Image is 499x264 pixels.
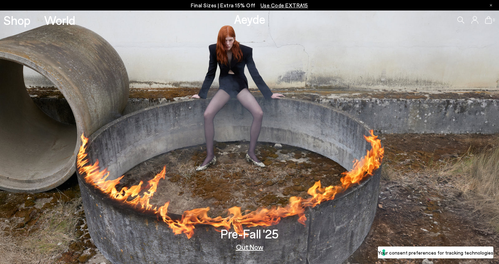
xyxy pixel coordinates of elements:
[221,228,279,240] h3: Pre-Fall '25
[485,16,492,24] a: 0
[44,14,75,26] a: World
[234,12,265,26] a: Aeyde
[492,18,495,22] span: 0
[378,249,493,256] label: Your consent preferences for tracking technologies
[378,246,493,258] button: Your consent preferences for tracking technologies
[191,1,308,10] p: Final Sizes | Extra 15% Off
[236,243,263,250] a: Out Now
[4,14,30,26] a: Shop
[261,2,308,8] span: Navigate to /collections/ss25-final-sizes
